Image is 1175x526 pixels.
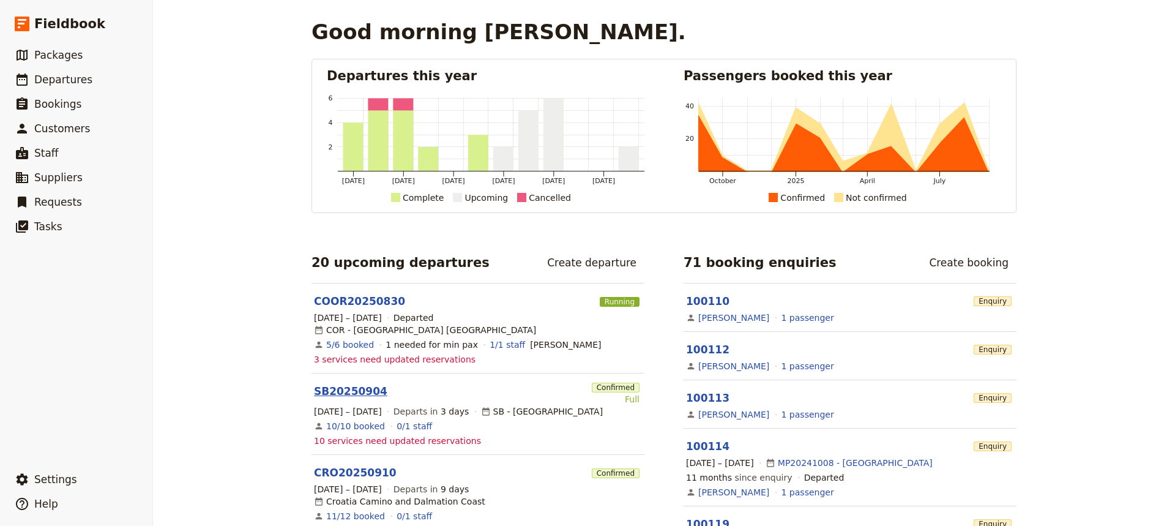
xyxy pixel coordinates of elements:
span: Lisa Marshall [530,339,601,351]
span: Packages [34,49,83,61]
a: View the bookings for this departure [326,510,385,522]
span: 9 days [441,484,469,494]
div: Cancelled [529,190,571,205]
a: [PERSON_NAME] [698,360,769,372]
span: Enquiry [974,345,1012,355]
a: MP20241008 - [GEOGRAPHIC_DATA] [778,457,933,469]
a: View the passengers for this booking [781,360,834,372]
span: Settings [34,473,77,486]
div: COR - [GEOGRAPHIC_DATA] [GEOGRAPHIC_DATA] [314,324,536,336]
h2: Passengers booked this year [684,67,1001,85]
a: View the passengers for this booking [781,408,834,421]
span: Tasks [34,220,62,233]
div: Not confirmed [846,190,907,205]
span: Customers [34,122,90,135]
tspan: April [860,177,875,185]
a: Create departure [539,252,644,273]
tspan: [DATE] [442,177,465,185]
tspan: [DATE] [342,177,365,185]
span: Enquiry [974,441,1012,451]
a: [PERSON_NAME] [698,312,769,324]
a: 0/1 staff [397,510,432,522]
span: Enquiry [974,393,1012,403]
h2: 71 booking enquiries [684,254,837,272]
span: Running [600,297,640,307]
div: Full [592,393,640,405]
a: View the bookings for this departure [326,420,385,432]
span: Fieldbook [34,15,105,33]
span: 11 months [686,473,732,483]
span: 10 services need updated reservations [314,435,481,447]
tspan: 6 [329,94,333,102]
div: SB - [GEOGRAPHIC_DATA] [481,405,603,418]
a: 1/1 staff [490,339,525,351]
span: Departures [34,73,92,86]
span: since enquiry [686,472,792,484]
a: View the passengers for this booking [781,312,834,324]
tspan: 40 [685,102,694,110]
span: Enquiry [974,296,1012,306]
div: Upcoming [464,190,508,205]
div: Complete [403,190,444,205]
span: [DATE] – [DATE] [686,457,754,469]
div: 1 needed for min pax [386,339,478,351]
span: [DATE] – [DATE] [314,483,382,495]
tspan: [DATE] [542,177,565,185]
a: 100110 [686,295,729,307]
a: 100114 [686,440,729,453]
span: Suppliers [34,171,83,184]
span: Help [34,498,58,510]
span: [DATE] – [DATE] [314,405,382,418]
h2: 20 upcoming departures [311,254,490,272]
tspan: [DATE] [392,177,415,185]
a: CRO20250910 [314,465,397,480]
a: Create booking [921,252,1016,273]
tspan: July [933,177,946,185]
a: 100112 [686,344,729,356]
span: [DATE] – [DATE] [314,312,382,324]
a: 100113 [686,392,729,404]
h2: Departures this year [327,67,644,85]
tspan: 4 [329,119,333,127]
tspan: 2 [329,143,333,151]
a: View the bookings for this departure [326,339,374,351]
div: Confirmed [780,190,825,205]
a: [PERSON_NAME] [698,486,769,498]
span: Staff [34,147,59,159]
tspan: October [709,177,736,185]
tspan: 20 [685,135,694,143]
a: COOR20250830 [314,294,405,309]
span: Departs in [394,405,469,418]
span: 3 days [441,407,469,416]
span: Requests [34,196,82,208]
a: View the passengers for this booking [781,486,834,498]
span: Bookings [34,98,81,110]
a: [PERSON_NAME] [698,408,769,421]
h1: Good morning [PERSON_NAME]. [311,20,686,44]
div: Departed [804,472,845,484]
tspan: 2025 [787,177,804,185]
span: Departs in [394,483,469,495]
span: Confirmed [592,383,640,393]
span: Confirmed [592,468,640,478]
a: SB20250904 [314,384,387,399]
tspan: [DATE] [592,177,615,185]
div: Departed [394,312,434,324]
tspan: [DATE] [492,177,515,185]
div: Croatia Camino and Dalmation Coast [314,495,485,508]
span: 3 services need updated reservations [314,353,476,366]
a: 0/1 staff [397,420,432,432]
